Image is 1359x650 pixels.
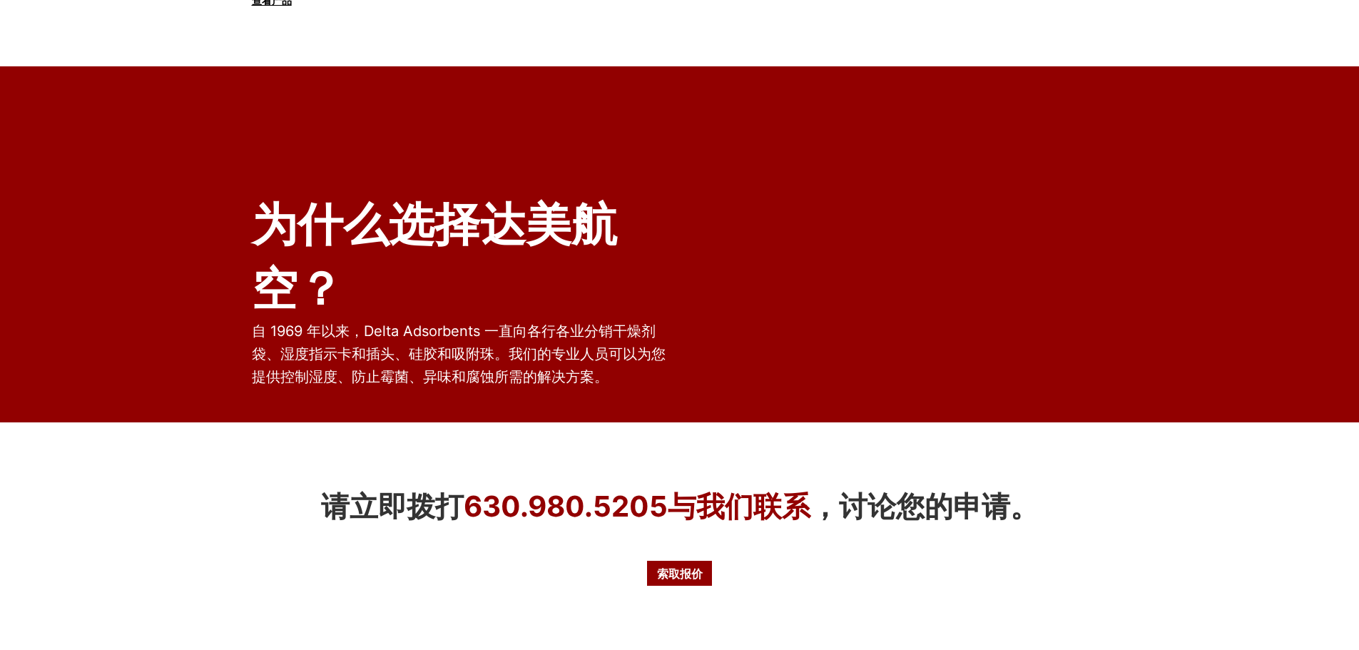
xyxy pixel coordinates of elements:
[464,489,810,524] a: 630.980.5205与我们联系
[810,489,1039,524] font: ，讨论您的申请。
[647,561,712,585] a: 索取报价
[321,489,464,524] font: 请立即拨打
[252,323,666,385] font: 自 1969 年以来，Delta Adsorbents 一直向各行各业分销干燥剂袋、湿度指示卡和插头、硅胶和吸附珠。我们的专业人员可以为您提供控制湿度、防止霉菌、异味和腐蚀所需的解决方案。
[657,567,703,581] font: 索取报价
[252,196,617,315] font: 为什么选择达美航空？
